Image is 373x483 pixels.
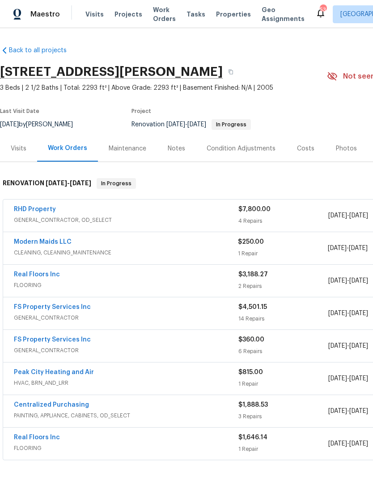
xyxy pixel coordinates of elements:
[11,144,26,153] div: Visits
[238,304,267,310] span: $4,501.15
[349,408,368,414] span: [DATE]
[238,239,264,245] span: $250.00
[238,412,328,421] div: 3 Repairs
[85,10,104,19] span: Visits
[187,121,206,128] span: [DATE]
[328,341,368,350] span: -
[328,408,347,414] span: [DATE]
[320,5,326,14] div: 53
[238,314,328,323] div: 14 Repairs
[14,379,238,387] span: HVAC, BRN_AND_LRR
[153,5,176,23] span: Work Orders
[238,217,328,225] div: 4 Repairs
[328,309,368,318] span: -
[14,411,238,420] span: PAINTING, APPLIANCE, CABINETS, OD_SELECT
[349,441,368,447] span: [DATE]
[97,179,135,188] span: In Progress
[14,239,72,245] a: Modern Maids LLC
[349,310,368,316] span: [DATE]
[328,343,347,349] span: [DATE]
[238,249,327,258] div: 1 Repair
[46,180,91,186] span: -
[238,337,264,343] span: $360.00
[238,445,328,454] div: 1 Repair
[14,271,60,278] a: Real Floors Inc
[3,178,91,189] h6: RENOVATION
[328,439,368,448] span: -
[14,434,60,441] a: Real Floors Inc
[328,278,347,284] span: [DATE]
[238,369,263,375] span: $815.00
[328,310,347,316] span: [DATE]
[14,304,91,310] a: FS Property Services Inc
[223,64,239,80] button: Copy Address
[14,248,238,257] span: CLEANING, CLEANING_MAINTENANCE
[328,276,368,285] span: -
[30,10,60,19] span: Maestro
[349,343,368,349] span: [DATE]
[168,144,185,153] div: Notes
[14,444,238,453] span: FLOORING
[349,212,368,219] span: [DATE]
[166,121,185,128] span: [DATE]
[328,211,368,220] span: -
[207,144,276,153] div: Condition Adjustments
[166,121,206,128] span: -
[349,278,368,284] span: [DATE]
[114,10,142,19] span: Projects
[328,374,368,383] span: -
[46,180,67,186] span: [DATE]
[328,212,347,219] span: [DATE]
[328,375,347,382] span: [DATE]
[328,245,347,251] span: [DATE]
[328,441,347,447] span: [DATE]
[14,346,238,355] span: GENERAL_CONTRACTOR
[14,337,91,343] a: FS Property Services Inc
[70,180,91,186] span: [DATE]
[48,144,87,153] div: Work Orders
[297,144,314,153] div: Costs
[328,244,368,253] span: -
[328,407,368,416] span: -
[14,206,56,212] a: RHD Property
[14,281,238,290] span: FLOORING
[238,271,268,278] span: $3,188.27
[131,108,151,114] span: Project
[14,216,238,225] span: GENERAL_CONTRACTOR, OD_SELECT
[212,122,250,127] span: In Progress
[14,369,94,375] a: Peak City Heating and Air
[238,402,268,408] span: $1,888.53
[109,144,146,153] div: Maintenance
[216,10,251,19] span: Properties
[14,402,89,408] a: Centralized Purchasing
[14,313,238,322] span: GENERAL_CONTRACTOR
[131,121,251,128] span: Renovation
[349,245,368,251] span: [DATE]
[238,434,267,441] span: $1,646.14
[238,282,328,291] div: 2 Repairs
[238,206,271,212] span: $7,800.00
[336,144,357,153] div: Photos
[349,375,368,382] span: [DATE]
[262,5,305,23] span: Geo Assignments
[238,347,328,356] div: 6 Repairs
[238,379,328,388] div: 1 Repair
[186,11,205,17] span: Tasks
